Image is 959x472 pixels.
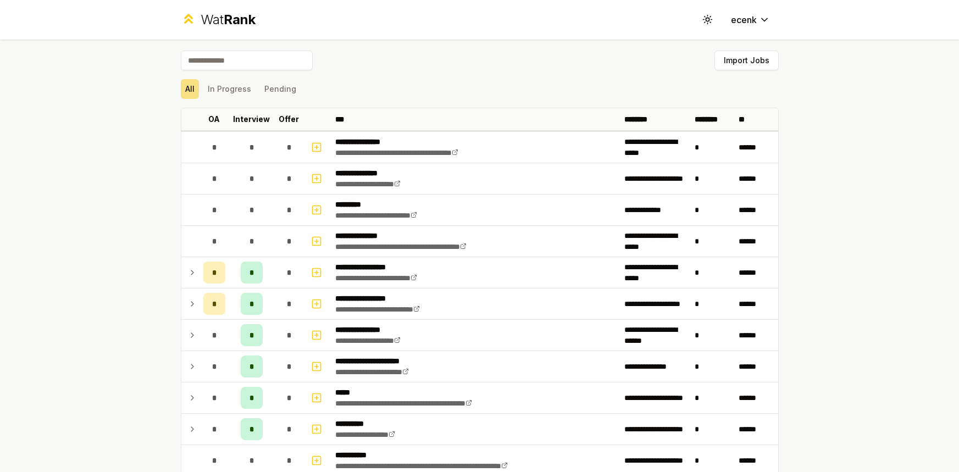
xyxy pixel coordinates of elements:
button: Pending [260,79,301,99]
div: Wat [201,11,256,29]
button: ecenk [722,10,779,30]
p: Interview [233,114,270,125]
span: ecenk [731,13,757,26]
button: Import Jobs [714,51,779,70]
button: In Progress [203,79,256,99]
a: WatRank [181,11,256,29]
p: Offer [279,114,299,125]
button: All [181,79,199,99]
p: OA [208,114,220,125]
span: Rank [224,12,256,27]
